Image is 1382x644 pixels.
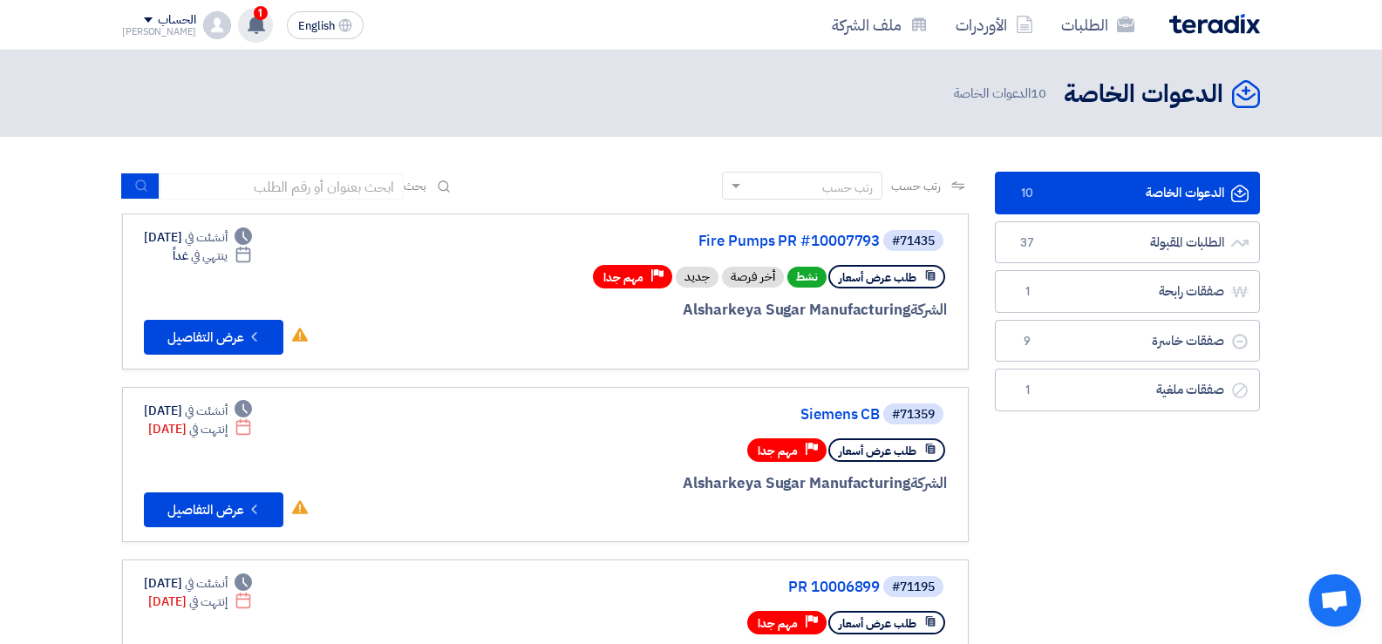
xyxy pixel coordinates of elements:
div: Alsharkeya Sugar Manufacturing [528,472,947,495]
a: الطلبات [1047,4,1148,45]
div: #71435 [892,235,935,247]
span: إنتهت في [189,420,227,438]
span: الدعوات الخاصة [954,84,1050,104]
a: صفقات ملغية1 [995,369,1260,411]
span: رتب حسب [891,177,941,195]
span: إنتهت في [189,593,227,611]
span: بحث [404,177,426,195]
div: الحساب [158,13,195,28]
div: جديد [676,267,718,288]
div: أخر فرصة [722,267,784,288]
span: الشركة [910,299,948,321]
div: #71195 [892,581,935,593]
div: رتب حسب [822,179,873,197]
span: أنشئت في [185,228,227,247]
span: English [298,20,335,32]
a: صفقات رابحة1 [995,270,1260,313]
div: Alsharkeya Sugar Manufacturing [528,299,947,322]
a: صفقات خاسرة9 [995,320,1260,363]
span: طلب عرض أسعار [839,269,916,286]
div: [DATE] [148,593,252,611]
span: مهم جدا [758,443,798,459]
div: [PERSON_NAME] [122,27,196,37]
span: أنشئت في [185,574,227,593]
div: دردشة مفتوحة [1309,574,1361,627]
span: 9 [1017,333,1038,350]
span: 1 [254,6,268,20]
button: عرض التفاصيل [144,320,283,355]
a: Fire Pumps PR #10007793 [531,234,880,249]
a: الطلبات المقبولة37 [995,221,1260,264]
div: [DATE] [148,420,252,438]
span: طلب عرض أسعار [839,443,916,459]
button: English [287,11,364,39]
span: مهم جدا [758,615,798,632]
span: 1 [1017,382,1038,399]
a: ملف الشركة [818,4,942,45]
button: عرض التفاصيل [144,492,283,527]
img: profile_test.png [203,11,231,39]
span: طلب عرض أسعار [839,615,916,632]
div: [DATE] [144,402,252,420]
span: أنشئت في [185,402,227,420]
span: 10 [1017,185,1038,202]
span: مهم جدا [603,269,643,286]
span: 1 [1017,283,1038,301]
div: غداً [173,247,252,265]
span: الشركة [910,472,948,494]
span: 37 [1017,234,1038,252]
span: نشط [787,267,827,288]
img: Teradix logo [1169,14,1260,34]
span: 10 [1031,84,1046,103]
span: ينتهي في [191,247,227,265]
a: الدعوات الخاصة10 [995,172,1260,214]
h2: الدعوات الخاصة [1064,78,1223,112]
input: ابحث بعنوان أو رقم الطلب [160,173,404,200]
div: #71359 [892,409,935,421]
a: الأوردرات [942,4,1047,45]
a: PR 10006899 [531,580,880,595]
a: Siemens CB [531,407,880,423]
div: [DATE] [144,228,252,247]
div: [DATE] [144,574,252,593]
